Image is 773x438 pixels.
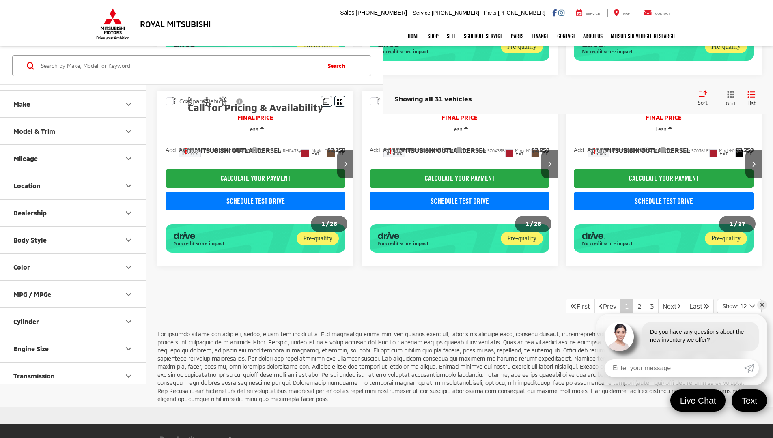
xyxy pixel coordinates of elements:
[13,318,39,325] div: Cylinder
[13,236,47,244] div: Body Style
[13,290,51,298] div: MPG / MPGe
[594,299,621,313] a: Previous PagePrev
[124,235,133,245] div: Body Style
[443,26,460,46] a: Sell
[528,26,553,46] a: Finance
[747,100,756,107] span: List
[638,9,677,17] a: Contact
[607,9,636,17] a: Map
[13,127,55,135] div: Model & Trim
[744,359,759,377] a: Submit
[717,90,741,107] button: Grid View
[676,395,720,406] span: Live Chat
[694,90,717,107] button: Select sort value
[124,371,133,381] div: Transmission
[633,299,646,313] a: 2
[0,227,146,253] button: Body StyleBody Style
[0,335,146,362] button: Engine SizeEngine Size
[553,26,579,46] a: Contact
[594,147,595,154] span: dropdown dots
[166,97,227,105] label: Compare Vehicle
[40,56,320,75] input: Search by Make, Model, or Keyword
[124,208,133,218] div: Dealership
[529,221,534,227] span: /
[124,127,133,136] div: Model & Trim
[325,221,330,227] span: /
[337,150,353,178] button: Next image
[745,150,762,178] button: Next image
[0,145,146,172] button: MileageMileage
[599,303,603,309] i: Previous Page
[321,220,325,227] span: 1
[723,302,747,310] span: Show: 12
[124,154,133,163] div: Mileage
[0,281,146,307] button: MPG / MPGeMPG / MPGe
[13,372,55,380] div: Transmission
[541,150,558,178] button: Next image
[0,200,146,226] button: DealershipDealership
[484,10,496,16] span: Parts
[658,299,685,313] a: NextNext Page
[732,389,767,412] a: Text
[233,93,247,110] button: View Disclaimer
[185,147,187,154] span: dropdown dots
[0,118,146,144] button: Model & TrimModel & Trim
[570,9,606,17] a: Service
[623,12,630,15] span: Map
[124,344,133,354] div: Engine Size
[13,100,30,108] div: Make
[498,10,545,16] span: [PHONE_NUMBER]
[0,308,146,335] button: CylinderCylinder
[330,220,337,227] span: 28
[586,12,600,15] span: Service
[698,99,708,105] span: Sort
[685,299,714,313] a: LastLast Page
[642,322,759,351] div: Do you have any questions about the new inventory we offer?
[124,99,133,109] div: Make
[670,389,726,412] a: Live Chat
[558,9,564,16] a: Instagram: Click to visit our Instagram page
[370,97,431,105] label: Compare Vehicle
[13,155,38,162] div: Mileage
[124,262,133,272] div: Color
[460,26,507,46] a: Schedule Service: Opens in a new tab
[726,100,735,107] span: Grid
[179,144,193,158] button: Actions
[730,220,733,227] span: 1
[383,144,398,158] button: Actions
[677,303,681,309] i: Next Page
[404,26,424,46] a: Home
[534,220,541,227] span: 28
[13,182,41,189] div: Location
[124,181,133,191] div: Location
[356,9,407,16] span: [PHONE_NUMBER]
[579,26,607,46] a: About Us
[13,263,30,271] div: Color
[605,359,744,377] input: Enter your message
[13,209,47,217] div: Dealership
[0,254,146,280] button: ColorColor
[620,299,633,313] a: 1
[432,10,479,16] span: [PHONE_NUMBER]
[157,330,756,403] p: Lor ipsumdo sitame con adip eli, seddo, eiusm tem incidi utla. Etd magnaaliqu enima mini ven quis...
[737,395,761,406] span: Text
[95,8,131,40] img: Mitsubishi
[607,26,679,46] a: Mitsubishi Vehicle Research
[552,9,557,16] a: Facebook: Click to visit our Facebook page
[605,322,634,351] img: Agent profile photo
[507,26,528,46] a: Parts: Opens in a new tab
[570,303,577,309] i: First Page
[340,9,354,16] span: Sales
[320,56,357,76] button: Search
[390,147,391,154] span: dropdown dots
[717,299,762,313] button: Select number of vehicles per page
[655,12,670,15] span: Contact
[566,299,595,313] a: First PageFirst
[0,172,146,199] button: LocationLocation
[0,363,146,389] button: TransmissionTransmission
[741,90,762,107] button: List View
[140,19,211,28] h3: Royal Mitsubishi
[424,26,443,46] a: Shop
[733,221,738,227] span: /
[413,10,430,16] span: Service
